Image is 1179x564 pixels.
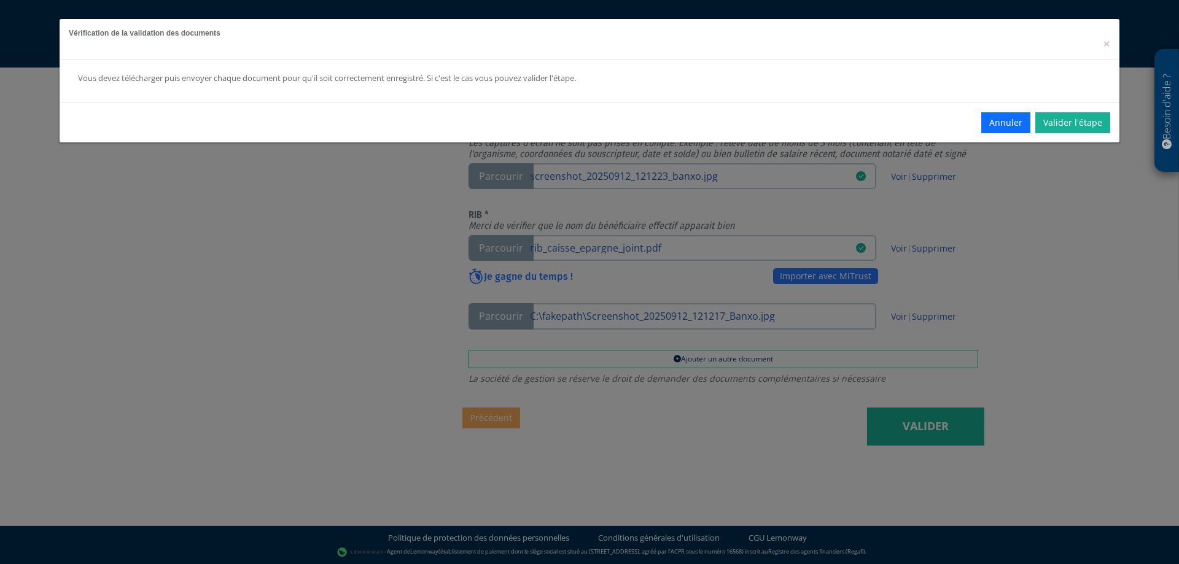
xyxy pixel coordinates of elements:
p: Besoin d'aide ? [1160,56,1174,166]
button: Annuler [981,112,1030,133]
div: Vous devez télécharger puis envoyer chaque document pour qu'il soit correctement enregistré. Si c... [78,72,897,84]
button: Close [1103,37,1110,50]
a: Valider l'étape [1035,112,1110,133]
span: × [1103,35,1110,52]
h5: Vérification de la validation des documents [69,28,1110,39]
